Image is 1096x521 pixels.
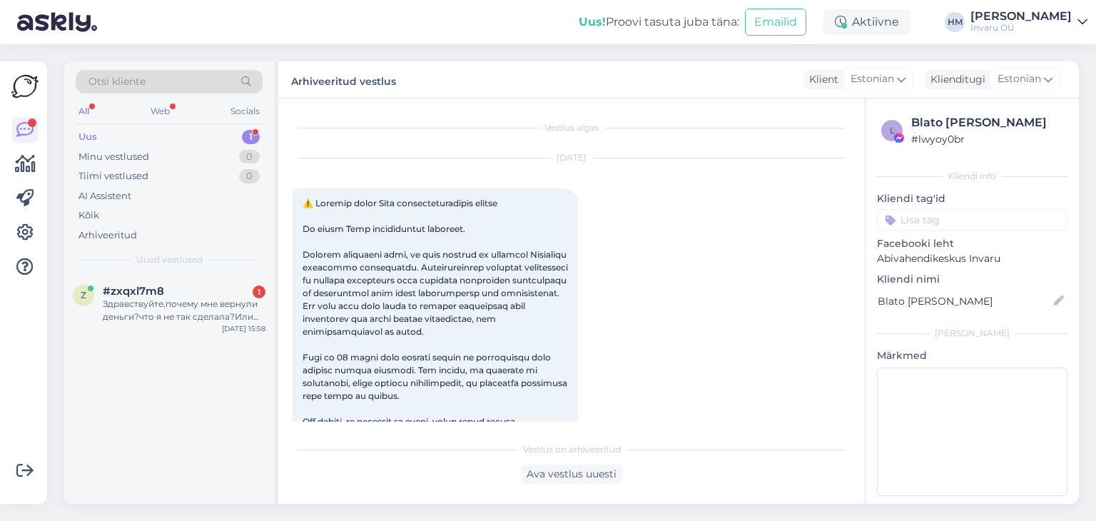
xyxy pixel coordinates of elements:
span: Estonian [851,71,894,87]
input: Lisa nimi [878,293,1051,309]
a: [PERSON_NAME]Invaru OÜ [970,11,1087,34]
div: Vestlus algas [293,121,851,134]
span: Estonian [998,71,1041,87]
span: #zxqxl7m8 [103,285,164,298]
div: Kliendi info [877,170,1067,183]
p: Märkmed [877,348,1067,363]
b: Uus! [579,15,606,29]
div: Web [148,102,173,121]
div: Minu vestlused [78,150,149,164]
div: Klient [803,72,838,87]
div: 1 [253,285,265,298]
div: Ava vestlus uuesti [521,465,622,484]
span: Otsi kliente [88,74,146,89]
p: Facebooki leht [877,236,1067,251]
label: Arhiveeritud vestlus [291,70,396,89]
div: 0 [239,169,260,183]
div: Klienditugi [925,72,985,87]
div: [DATE] [293,151,851,164]
div: Здравствуйте,почему мне вернули деньги?что я не так сделала?Или справка нужна от врача?на эти тов... [103,298,265,323]
input: Lisa tag [877,209,1067,231]
div: Uus [78,130,97,144]
div: [PERSON_NAME] [877,327,1067,340]
span: Vestlus on arhiveeritud [523,443,621,456]
div: 0 [239,150,260,164]
div: Aktiivne [823,9,910,35]
div: 1 [242,130,260,144]
div: Invaru OÜ [970,22,1072,34]
button: Emailid [745,9,806,36]
div: [DATE] 15:58 [222,323,265,334]
div: [PERSON_NAME] [970,11,1072,22]
div: Proovi tasuta juba täna: [579,14,739,31]
div: Kõik [78,208,99,223]
div: HM [945,12,965,32]
div: Socials [228,102,263,121]
span: l [890,125,895,136]
div: # lwyoy0br [911,131,1063,147]
img: Askly Logo [11,73,39,100]
div: Tiimi vestlused [78,169,148,183]
div: All [76,102,92,121]
p: Kliendi tag'id [877,191,1067,206]
span: Uued vestlused [136,253,203,266]
div: Blato [PERSON_NAME] [911,114,1063,131]
div: AI Assistent [78,189,131,203]
p: Kliendi nimi [877,272,1067,287]
p: Abivahendikeskus Invaru [877,251,1067,266]
div: Arhiveeritud [78,228,137,243]
span: z [81,290,86,300]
